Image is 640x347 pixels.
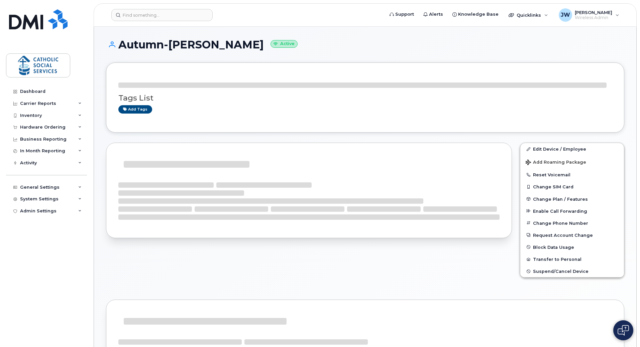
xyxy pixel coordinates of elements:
[520,193,624,205] button: Change Plan / Features
[520,205,624,217] button: Enable Call Forwarding
[526,160,586,166] span: Add Roaming Package
[520,265,624,277] button: Suspend/Cancel Device
[520,217,624,229] button: Change Phone Number
[533,208,587,213] span: Enable Call Forwarding
[271,40,298,48] small: Active
[533,196,588,201] span: Change Plan / Features
[106,39,624,50] h1: Autumn-[PERSON_NAME]
[520,253,624,265] button: Transfer to Personal
[618,325,629,336] img: Open chat
[520,155,624,169] button: Add Roaming Package
[520,241,624,253] button: Block Data Usage
[520,229,624,241] button: Request Account Change
[520,181,624,193] button: Change SIM Card
[118,94,612,102] h3: Tags List
[533,269,589,274] span: Suspend/Cancel Device
[520,169,624,181] button: Reset Voicemail
[118,105,152,114] a: Add tags
[520,143,624,155] a: Edit Device / Employee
